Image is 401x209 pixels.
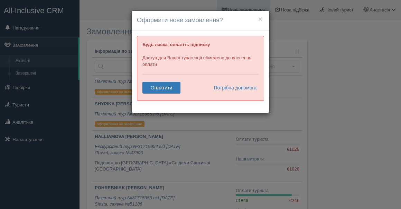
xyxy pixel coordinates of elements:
b: Будь ласка, оплатіть підписку [142,42,210,47]
a: Оплатити [142,82,180,94]
div: Доступ для Вашої турагенції обмежено до внесення оплати [137,36,264,101]
h4: Оформити нове замовлення? [137,16,264,25]
a: Потрібна допомога [209,82,257,94]
button: × [258,15,262,23]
